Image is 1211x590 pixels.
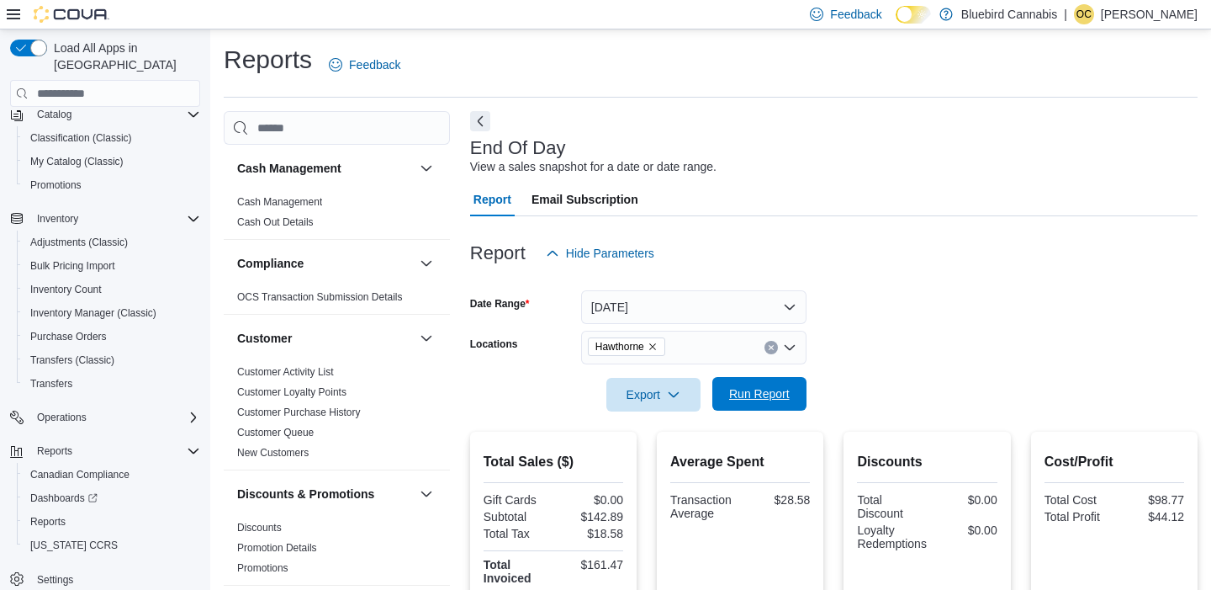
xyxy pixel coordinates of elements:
[30,468,130,481] span: Canadian Compliance
[484,558,531,585] strong: Total Invoiced
[237,426,314,439] span: Customer Queue
[1044,510,1111,524] div: Total Profit
[237,365,334,379] span: Customer Activity List
[588,338,665,356] span: Hawthorne
[237,386,346,398] a: Customer Loyalty Points
[17,486,207,510] a: Dashboards
[34,6,109,23] img: Cova
[24,350,121,370] a: Transfers (Classic)
[237,366,334,378] a: Customer Activity List
[24,128,200,148] span: Classification (Classic)
[1101,4,1198,24] p: [PERSON_NAME]
[237,542,317,554] a: Promotion Details
[224,192,450,239] div: Cash Management
[37,444,72,458] span: Reports
[24,374,200,394] span: Transfers
[237,215,314,229] span: Cash Out Details
[30,306,156,320] span: Inventory Manager (Classic)
[3,207,207,231] button: Inventory
[237,447,309,459] a: New Customers
[322,48,407,82] a: Feedback
[24,232,200,252] span: Adjustments (Classic)
[3,406,207,429] button: Operations
[1064,4,1067,24] p: |
[595,338,644,355] span: Hawthorne
[237,290,403,304] span: OCS Transaction Submission Details
[473,183,511,216] span: Report
[24,327,114,347] a: Purchase Orders
[30,407,200,428] span: Operations
[670,493,737,520] div: Transaction Average
[557,493,623,507] div: $0.00
[17,534,207,557] button: [US_STATE] CCRS
[24,303,163,323] a: Inventory Manager (Classic)
[237,255,413,272] button: Compliance
[30,377,72,391] span: Transfers
[17,301,207,325] button: Inventory Manager (Classic)
[30,515,66,529] span: Reports
[3,103,207,126] button: Catalog
[24,279,200,300] span: Inventory Count
[743,493,810,507] div: $28.58
[470,138,566,158] h3: End Of Day
[37,573,73,587] span: Settings
[1076,4,1092,24] span: OC
[30,209,85,229] button: Inventory
[17,231,207,254] button: Adjustments (Classic)
[237,195,322,209] span: Cash Management
[30,569,200,590] span: Settings
[416,328,436,348] button: Customer
[237,255,304,272] h3: Compliance
[237,541,317,555] span: Promotion Details
[17,126,207,150] button: Classification (Classic)
[30,236,128,249] span: Adjustments (Classic)
[484,527,550,540] div: Total Tax
[24,535,200,555] span: Washington CCRS
[416,253,436,274] button: Compliance
[30,492,98,505] span: Dashboards
[24,232,135,252] a: Adjustments (Classic)
[24,175,88,195] a: Promotions
[224,43,312,77] h1: Reports
[24,512,200,532] span: Reports
[857,493,923,520] div: Total Discount
[24,256,122,276] a: Bulk Pricing Import
[30,155,124,168] span: My Catalog (Classic)
[729,385,790,402] span: Run Report
[933,524,997,537] div: $0.00
[237,521,282,534] span: Discounts
[17,510,207,534] button: Reports
[1044,493,1111,507] div: Total Cost
[24,488,200,508] span: Dashboards
[24,327,200,347] span: Purchase Orders
[416,158,436,178] button: Cash Management
[470,297,530,311] label: Date Range
[17,254,207,278] button: Bulk Pricing Import
[37,212,78,226] span: Inventory
[416,484,436,504] button: Discounts & Promotions
[484,493,550,507] div: Gift Cards
[237,216,314,228] a: Cash Out Details
[24,175,200,195] span: Promotions
[224,362,450,470] div: Customer
[857,524,927,550] div: Loyalty Redemptions
[648,342,658,352] button: Remove Hawthorne from selection in this group
[24,374,79,394] a: Transfers
[24,488,104,508] a: Dashboards
[24,465,200,485] span: Canadian Compliance
[24,350,200,370] span: Transfers (Classic)
[24,151,130,172] a: My Catalog (Classic)
[17,325,207,348] button: Purchase Orders
[24,512,72,532] a: Reports
[531,183,638,216] span: Email Subscription
[764,341,778,354] button: Clear input
[17,348,207,372] button: Transfers (Classic)
[237,522,282,534] a: Discounts
[24,151,200,172] span: My Catalog (Classic)
[557,510,623,524] div: $142.89
[1044,452,1184,472] h2: Cost/Profit
[37,108,71,121] span: Catalog
[237,561,288,575] span: Promotions
[237,291,403,303] a: OCS Transaction Submission Details
[616,378,690,412] span: Export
